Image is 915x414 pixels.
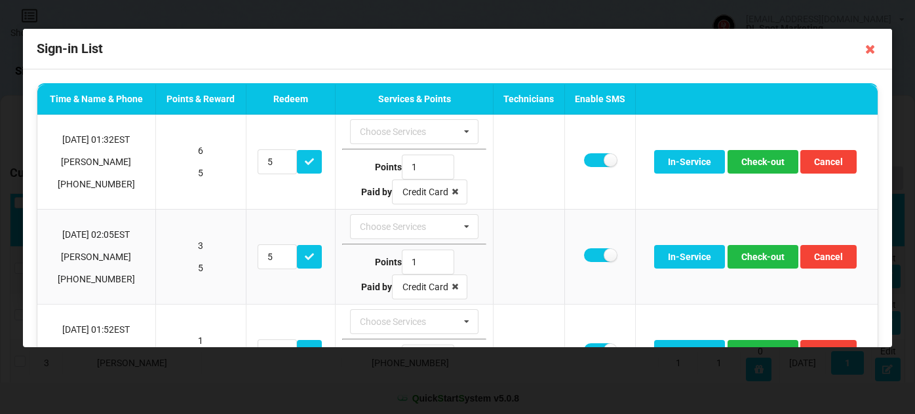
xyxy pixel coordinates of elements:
input: Type Points [402,250,454,274]
div: Choose Services [357,124,445,140]
b: Points [375,162,402,172]
div: Choose Services [357,314,445,329]
button: In-Service [654,245,725,269]
th: Points & Reward [155,85,246,115]
p: 5 [162,261,239,274]
p: [PERSON_NAME] [44,250,149,263]
div: Credit Card [402,282,448,292]
b: Paid by [361,187,392,197]
button: Check-out [728,150,798,174]
th: Services & Points [335,85,493,115]
p: 5 [162,166,239,179]
input: Type Points [402,345,454,369]
input: Redeem [258,244,297,269]
button: In-Service [654,340,725,364]
button: Check-out [728,340,798,364]
th: Redeem [246,85,335,115]
div: Credit Card [402,187,448,197]
p: 6 [162,144,239,157]
th: Technicians [493,85,564,115]
div: Sign-in List [23,29,892,69]
p: [DATE] 01:52 EST [44,323,149,336]
button: In-Service [654,150,725,174]
p: [DATE] 02:05 EST [44,228,149,241]
th: Time & Name & Phone [37,85,155,115]
b: Points [375,257,402,267]
div: Choose Services [357,219,445,235]
th: Enable SMS [564,85,634,115]
p: 3 [162,239,239,252]
p: [PERSON_NAME] [44,345,149,358]
p: 1 [162,334,239,347]
p: [PHONE_NUMBER] [44,178,149,191]
input: Redeem [258,339,297,364]
p: [DATE] 01:32 EST [44,133,149,146]
button: Cancel [800,340,857,364]
p: [PERSON_NAME] [44,155,149,168]
button: Cancel [800,150,857,174]
b: Paid by [361,282,392,292]
button: Cancel [800,245,857,269]
input: Type Points [402,155,454,179]
input: Redeem [258,149,297,174]
button: Check-out [728,245,798,269]
p: [PHONE_NUMBER] [44,273,149,286]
